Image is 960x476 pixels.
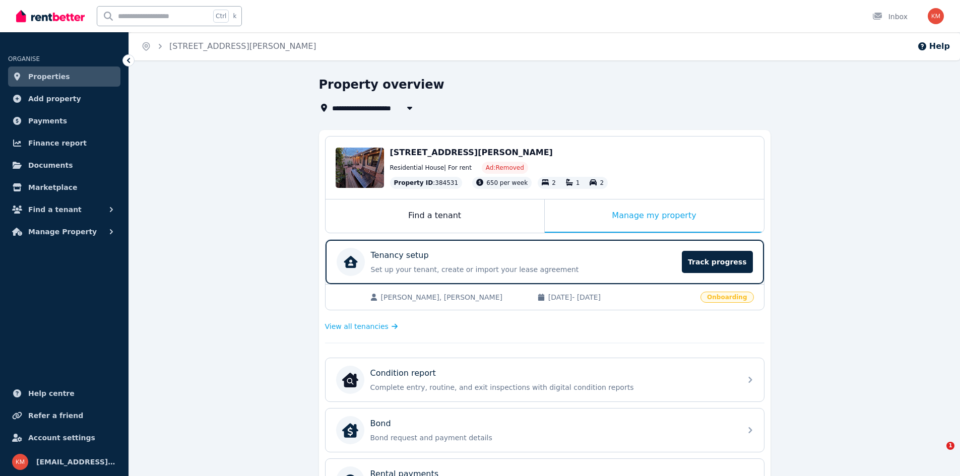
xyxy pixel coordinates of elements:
[8,111,120,131] a: Payments
[28,137,87,149] span: Finance report
[28,115,67,127] span: Payments
[545,199,764,233] div: Manage my property
[371,264,676,275] p: Set up your tenant, create or import your lease agreement
[8,428,120,448] a: Account settings
[213,10,229,23] span: Ctrl
[928,8,944,24] img: km.redding1@gmail.com
[326,240,764,284] a: Tenancy setupSet up your tenant, create or import your lease agreementTrack progress
[576,179,580,186] span: 1
[16,9,85,24] img: RentBetter
[342,422,358,438] img: Bond
[36,456,116,468] span: [EMAIL_ADDRESS][DOMAIN_NAME]
[28,71,70,83] span: Properties
[370,418,391,430] p: Bond
[28,93,81,105] span: Add property
[28,432,95,444] span: Account settings
[8,155,120,175] a: Documents
[28,203,82,216] span: Find a tenant
[129,32,329,60] nav: Breadcrumb
[381,292,527,302] span: [PERSON_NAME], [PERSON_NAME]
[926,442,950,466] iframe: Intercom live chat
[390,177,463,189] div: : 384531
[342,372,358,388] img: Condition report
[326,409,764,452] a: BondBondBond request and payment details
[326,199,544,233] div: Find a tenant
[325,321,398,331] a: View all tenancies
[390,164,472,172] span: Residential House | For rent
[548,292,694,302] span: [DATE] - [DATE]
[319,77,444,93] h1: Property overview
[370,382,735,392] p: Complete entry, routine, and exit inspections with digital condition reports
[325,321,389,331] span: View all tenancies
[8,66,120,87] a: Properties
[8,177,120,197] a: Marketplace
[917,40,950,52] button: Help
[682,251,752,273] span: Track progress
[169,41,316,51] a: [STREET_ADDRESS][PERSON_NAME]
[371,249,429,261] p: Tenancy setup
[326,358,764,401] a: Condition reportCondition reportComplete entry, routine, and exit inspections with digital condit...
[486,179,528,186] span: 650 per week
[600,179,604,186] span: 2
[8,199,120,220] button: Find a tenant
[233,12,236,20] span: k
[8,55,40,62] span: ORGANISE
[390,148,553,157] span: [STREET_ADDRESS][PERSON_NAME]
[8,383,120,403] a: Help centre
[700,292,753,303] span: Onboarding
[28,226,97,238] span: Manage Property
[28,181,77,193] span: Marketplace
[8,405,120,426] a: Refer a friend
[8,89,120,109] a: Add property
[28,387,75,399] span: Help centre
[8,133,120,153] a: Finance report
[370,433,735,443] p: Bond request and payment details
[946,442,954,450] span: 1
[12,454,28,470] img: km.redding1@gmail.com
[28,159,73,171] span: Documents
[394,179,433,187] span: Property ID
[28,410,83,422] span: Refer a friend
[8,222,120,242] button: Manage Property
[872,12,908,22] div: Inbox
[486,164,524,172] span: Ad: Removed
[370,367,436,379] p: Condition report
[552,179,556,186] span: 2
